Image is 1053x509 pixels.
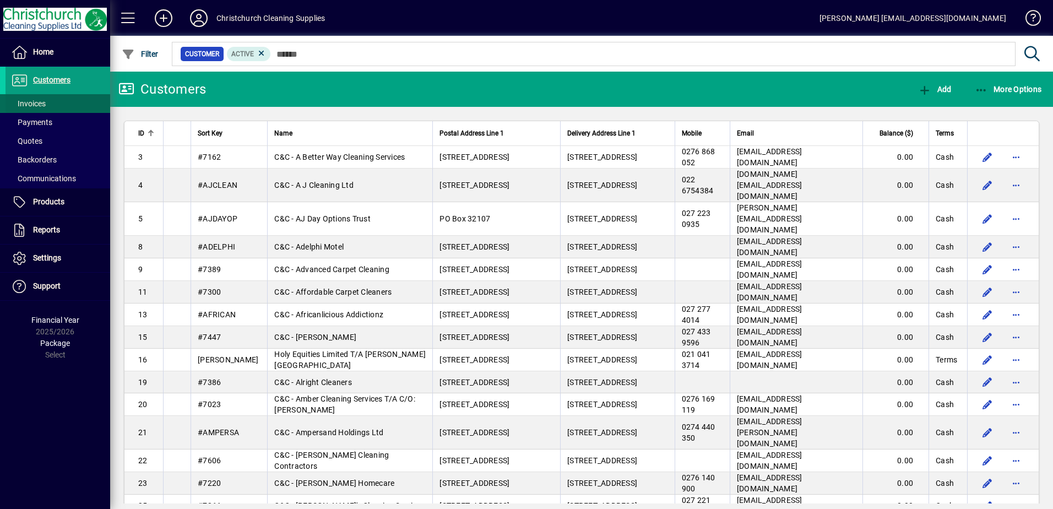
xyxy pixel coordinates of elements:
span: Quotes [11,137,42,145]
a: Settings [6,245,110,272]
span: PO Box 32107 [439,214,490,223]
span: Cash [936,332,954,343]
button: More options [1007,238,1025,256]
span: Home [33,47,53,56]
span: C&C - A J Cleaning Ltd [274,181,354,189]
span: Communications [11,174,76,183]
span: #7300 [198,288,221,296]
span: [STREET_ADDRESS] [439,181,509,189]
span: Invoices [11,99,46,108]
span: Active [231,50,254,58]
span: Settings [33,253,61,262]
span: 027 433 9596 [682,327,711,347]
span: 13 [138,310,148,319]
span: C&C - [PERSON_NAME] [274,333,356,342]
button: More options [1007,210,1025,228]
button: Edit [979,351,996,369]
span: [STREET_ADDRESS] [567,378,637,387]
span: [STREET_ADDRESS] [567,265,637,274]
span: Sort Key [198,127,222,139]
span: C&C - AJ Day Options Trust [274,214,371,223]
span: Add [918,85,951,94]
div: Name [274,127,426,139]
span: [STREET_ADDRESS] [567,242,637,251]
span: C&C - Affordable Carpet Cleaners [274,288,392,296]
div: Balance ($) [870,127,923,139]
span: Cash [936,151,954,163]
a: Backorders [6,150,110,169]
span: 5 [138,214,143,223]
span: #7606 [198,456,221,465]
span: #7447 [198,333,221,342]
button: More options [1007,396,1025,413]
span: [STREET_ADDRESS] [439,479,509,488]
span: Name [274,127,292,139]
span: Cash [936,427,954,438]
button: Edit [979,306,996,323]
span: [STREET_ADDRESS] [439,400,509,409]
span: [STREET_ADDRESS] [439,288,509,296]
span: Filter [122,50,159,58]
span: ID [138,127,144,139]
span: 16 [138,355,148,364]
span: [STREET_ADDRESS] [439,333,509,342]
span: [STREET_ADDRESS] [567,456,637,465]
span: Backorders [11,155,57,164]
span: 022 6754384 [682,175,714,195]
span: [EMAIL_ADDRESS][DOMAIN_NAME] [737,259,802,279]
div: ID [138,127,156,139]
button: Edit [979,210,996,228]
span: 9 [138,265,143,274]
span: [STREET_ADDRESS] [567,288,637,296]
button: Edit [979,261,996,278]
button: More Options [972,79,1045,99]
span: 22 [138,456,148,465]
span: 3 [138,153,143,161]
span: [STREET_ADDRESS] [439,456,509,465]
span: 15 [138,333,148,342]
span: 0276 140 900 [682,473,715,493]
span: Financial Year [31,316,79,324]
span: [STREET_ADDRESS] [439,242,509,251]
button: More options [1007,351,1025,369]
span: Cash [936,213,954,224]
span: Terms [936,127,954,139]
button: Filter [119,44,161,64]
button: More options [1007,452,1025,469]
span: 027 277 4014 [682,305,711,324]
span: Cash [936,399,954,410]
button: More options [1007,283,1025,301]
span: [STREET_ADDRESS] [567,400,637,409]
span: Cash [936,309,954,320]
div: [PERSON_NAME] [EMAIL_ADDRESS][DOMAIN_NAME] [819,9,1006,27]
span: [PERSON_NAME][EMAIL_ADDRESS][DOMAIN_NAME] [737,203,802,234]
span: [STREET_ADDRESS] [567,181,637,189]
td: 0.00 [862,349,929,371]
mat-chip: Activation Status: Active [227,47,271,61]
span: [EMAIL_ADDRESS][DOMAIN_NAME] [737,451,802,470]
td: 0.00 [862,146,929,169]
span: Customers [33,75,70,84]
span: [EMAIL_ADDRESS][DOMAIN_NAME] [737,305,802,324]
button: More options [1007,424,1025,441]
span: C&C - Ampersand Holdings Ltd [274,428,383,437]
span: 20 [138,400,148,409]
button: More options [1007,328,1025,346]
td: 0.00 [862,236,929,258]
span: Balance ($) [880,127,913,139]
div: Mobile [682,127,723,139]
span: #ADELPHI [198,242,235,251]
button: More options [1007,373,1025,391]
td: 0.00 [862,416,929,450]
a: Products [6,188,110,216]
span: Cash [936,286,954,297]
button: Edit [979,283,996,301]
span: C&C - Adelphi Motel [274,242,344,251]
a: Communications [6,169,110,188]
span: [EMAIL_ADDRESS][DOMAIN_NAME] [737,237,802,257]
span: #AFRICAN [198,310,236,319]
span: C&C - Alright Cleaners [274,378,352,387]
td: 0.00 [862,202,929,236]
button: Add [915,79,954,99]
span: More Options [975,85,1042,94]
